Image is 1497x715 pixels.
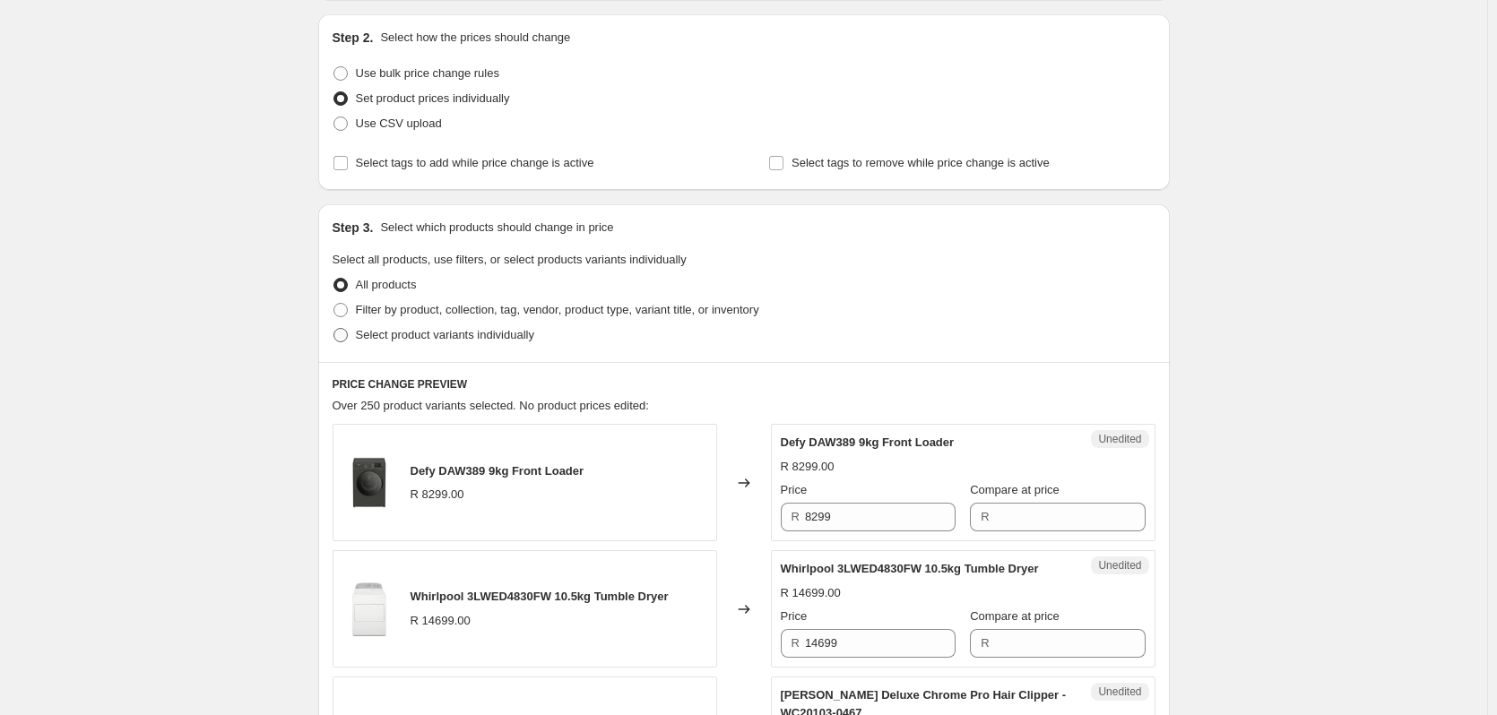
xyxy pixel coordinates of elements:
span: Price [781,483,808,496]
span: Whirlpool 3LWED4830FW 10.5kg Tumble Dryer [781,562,1039,575]
span: Filter by product, collection, tag, vendor, product type, variant title, or inventory [356,303,759,316]
div: R 14699.00 [411,612,471,630]
span: Price [781,609,808,623]
span: Select all products, use filters, or select products variants individually [333,253,687,266]
img: whirlpool-3lwed4830fw-105kg-tumble-drer-738699_80x.jpg [342,582,396,636]
span: Compare at price [970,609,1060,623]
h6: PRICE CHANGE PREVIEW [333,377,1155,392]
h2: Step 2. [333,29,374,47]
span: R [792,510,800,523]
div: R 8299.00 [411,486,464,504]
span: R [981,636,989,650]
span: Use CSV upload [356,116,442,130]
span: Set product prices individually [356,91,510,105]
span: Select product variants individually [356,328,534,341]
span: Select tags to add while price change is active [356,156,594,169]
span: All products [356,278,417,291]
span: Over 250 product variants selected. No product prices edited: [333,399,649,412]
span: Unedited [1098,558,1141,573]
h2: Step 3. [333,219,374,237]
span: Whirlpool 3LWED4830FW 10.5kg Tumble Dryer [411,590,669,603]
span: R [792,636,800,650]
span: Unedited [1098,432,1141,446]
span: Use bulk price change rules [356,66,499,80]
span: Select tags to remove while price change is active [792,156,1050,169]
div: R 8299.00 [781,458,835,476]
span: Compare at price [970,483,1060,496]
p: Select which products should change in price [380,219,613,237]
span: R [981,510,989,523]
span: Defy DAW389 9kg Front Loader [781,435,955,449]
span: Unedited [1098,685,1141,699]
p: Select how the prices should change [380,29,570,47]
img: defy-daw389-9kg-front-loader-364526_80x.jpg [342,456,396,510]
div: R 14699.00 [781,584,841,602]
span: Defy DAW389 9kg Front Loader [411,464,584,478]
